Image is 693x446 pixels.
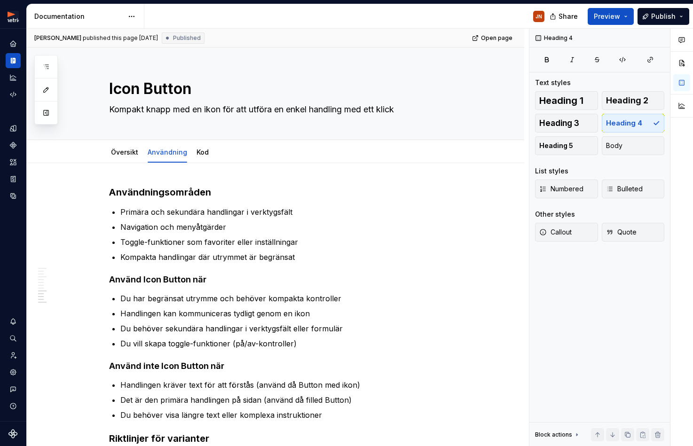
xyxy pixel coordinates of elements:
button: Heading 2 [602,91,665,110]
p: Du behöver visa längre text eller komplexa instruktioner [120,409,465,421]
div: Användning [144,142,191,162]
button: Publish [638,8,689,25]
p: Du har begränsat utrymme och behöver kompakta kontroller [120,293,465,304]
a: Storybook stories [6,172,21,187]
a: Open page [469,31,517,45]
a: Analytics [6,70,21,85]
a: Design tokens [6,121,21,136]
button: Bulleted [602,180,665,198]
span: Bulleted [606,184,643,194]
textarea: Kompakt knapp med en ikon för att utföra en enkel handling med ett klick [107,102,463,117]
span: Numbered [539,184,583,194]
a: Home [6,36,21,51]
div: Översikt [107,142,142,162]
a: Settings [6,365,21,380]
a: Data sources [6,188,21,203]
p: Toggle-funktioner som favoriter eller inställningar [120,236,465,248]
button: Notifications [6,314,21,329]
span: Heading 3 [539,118,579,128]
a: Assets [6,155,21,170]
div: Documentation [34,12,123,21]
a: Documentation [6,53,21,68]
a: Kod [197,148,209,156]
span: [PERSON_NAME] [34,34,81,42]
span: Heading 2 [606,96,648,105]
a: Code automation [6,87,21,102]
span: Body [606,141,622,150]
textarea: Icon Button [107,78,463,100]
p: Primära och sekundära handlingar i verktygsfält [120,206,465,218]
p: Du behöver sekundära handlingar i verktygsfält eller formulär [120,323,465,334]
span: Share [559,12,578,21]
div: Block actions [535,428,581,441]
button: Preview [588,8,634,25]
div: List styles [535,166,568,176]
p: Du vill skapa toggle-funktioner (på/av-kontroller) [120,338,465,349]
h3: Riktlinjer för varianter [109,432,465,445]
button: Body [602,136,665,155]
button: Heading 1 [535,91,598,110]
strong: Använd Icon Button när [109,274,206,284]
p: Handlingen kräver text för att förstås (använd då Button med ikon) [120,379,465,391]
div: Block actions [535,431,572,438]
p: Navigation och menyåtgärder [120,221,465,233]
span: Heading 5 [539,141,573,150]
a: Översikt [111,148,138,156]
span: Published [173,34,201,42]
div: Kod [193,142,213,162]
a: Användning [148,148,187,156]
button: Quote [602,223,665,242]
p: Handlingen kan kommuniceras tydligt genom en ikon [120,308,465,319]
div: JN [535,13,542,20]
div: published this page [DATE] [83,34,158,42]
div: Text styles [535,78,571,87]
p: Det är den primära handlingen på sidan (använd då filled Button) [120,394,465,406]
a: Invite team [6,348,21,363]
span: Publish [651,12,676,21]
button: Callout [535,223,598,242]
button: Contact support [6,382,21,397]
h3: Användningsområden [109,186,465,199]
span: Open page [481,34,512,42]
span: Preview [594,12,620,21]
p: Kompakta handlingar där utrymmet är begränsat [120,251,465,263]
strong: Använd inte Icon Button när [109,361,224,371]
a: Components [6,138,21,153]
svg: Supernova Logo [8,429,18,438]
button: Search ⌘K [6,331,21,346]
span: Callout [539,227,572,237]
img: fcc7d103-c4a6-47df-856c-21dae8b51a16.png [8,11,19,22]
span: Quote [606,227,637,237]
div: Other styles [535,210,575,219]
span: Heading 1 [539,96,583,105]
button: Heading 3 [535,114,598,133]
button: Share [545,8,584,25]
button: Heading 5 [535,136,598,155]
button: Numbered [535,180,598,198]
